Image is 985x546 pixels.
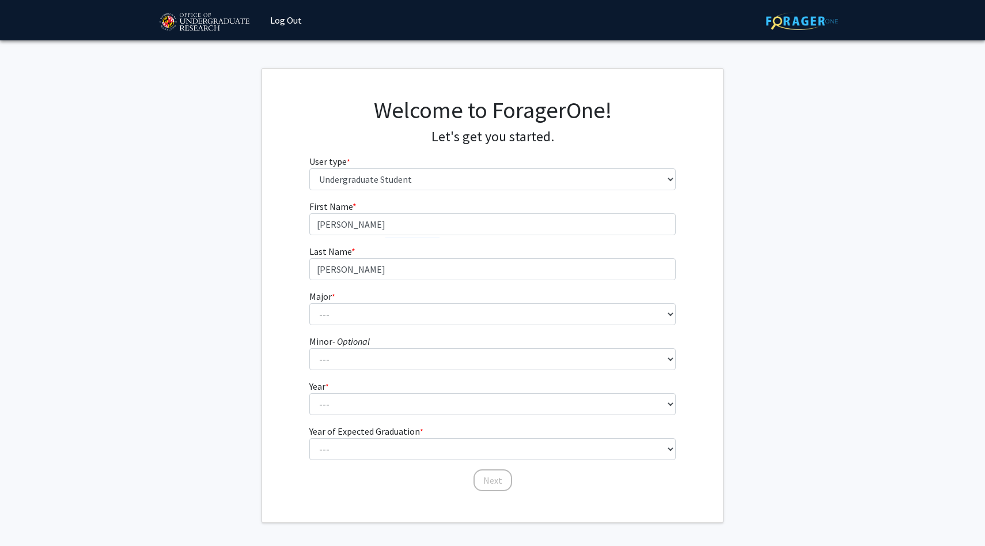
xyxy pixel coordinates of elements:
img: University of Maryland Logo [156,8,253,37]
label: User type [309,155,350,168]
label: Year [309,379,329,393]
iframe: Chat [9,494,49,537]
label: Major [309,289,335,303]
label: Minor [309,334,370,348]
label: Year of Expected Graduation [309,424,423,438]
span: First Name [309,201,353,212]
i: - Optional [332,336,370,347]
h1: Welcome to ForagerOne! [309,96,676,124]
img: ForagerOne Logo [766,12,838,30]
button: Next [473,469,512,491]
h4: Let's get you started. [309,129,676,145]
span: Last Name [309,246,351,257]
